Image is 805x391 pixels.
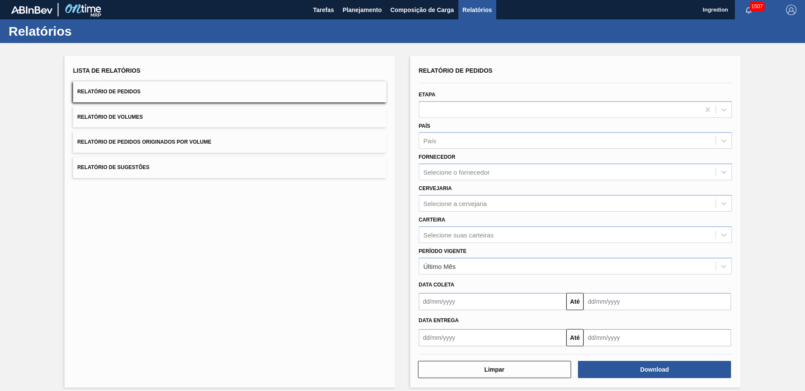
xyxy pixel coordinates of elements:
h1: Relatórios [9,26,161,36]
div: Selecione suas carteiras [424,231,494,238]
label: País [419,123,430,129]
button: Download [578,361,731,378]
button: Relatório de Volumes [73,107,387,128]
label: Carteira [419,217,446,223]
span: Lista de Relatórios [73,67,141,74]
span: Relatório de Pedidos Originados por Volume [77,139,212,145]
label: Fornecedor [419,154,455,160]
label: Período Vigente [419,248,467,254]
div: Último Mês [424,262,456,270]
div: Selecione a cervejaria [424,200,487,207]
img: TNhmsLtSVTkK8tSr43FrP2fwEKptu5GPRR3wAAAABJRU5ErkJggg== [11,6,52,14]
label: Cervejaria [419,185,452,191]
input: dd/mm/yyyy [584,329,731,346]
span: Relatório de Pedidos [77,89,141,95]
span: Data entrega [419,317,459,323]
div: País [424,137,436,145]
button: Relatório de Pedidos [73,81,387,102]
span: Planejamento [343,5,382,15]
span: Relatório de Sugestões [77,164,150,170]
span: 1507 [750,2,765,11]
button: Até [566,293,584,310]
button: Relatório de Pedidos Originados por Volume [73,132,387,153]
span: Relatório de Volumes [77,114,143,120]
span: Composição de Carga [390,5,454,15]
span: Relatório de Pedidos [419,67,493,74]
button: Relatório de Sugestões [73,157,387,178]
label: Etapa [419,92,436,98]
input: dd/mm/yyyy [584,293,731,310]
input: dd/mm/yyyy [419,329,566,346]
span: Data coleta [419,282,455,288]
div: Selecione o fornecedor [424,169,490,176]
span: Tarefas [313,5,334,15]
button: Notificações [735,4,762,16]
span: Relatórios [463,5,492,15]
input: dd/mm/yyyy [419,293,566,310]
button: Até [566,329,584,346]
img: Logout [786,5,796,15]
button: Limpar [418,361,571,378]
